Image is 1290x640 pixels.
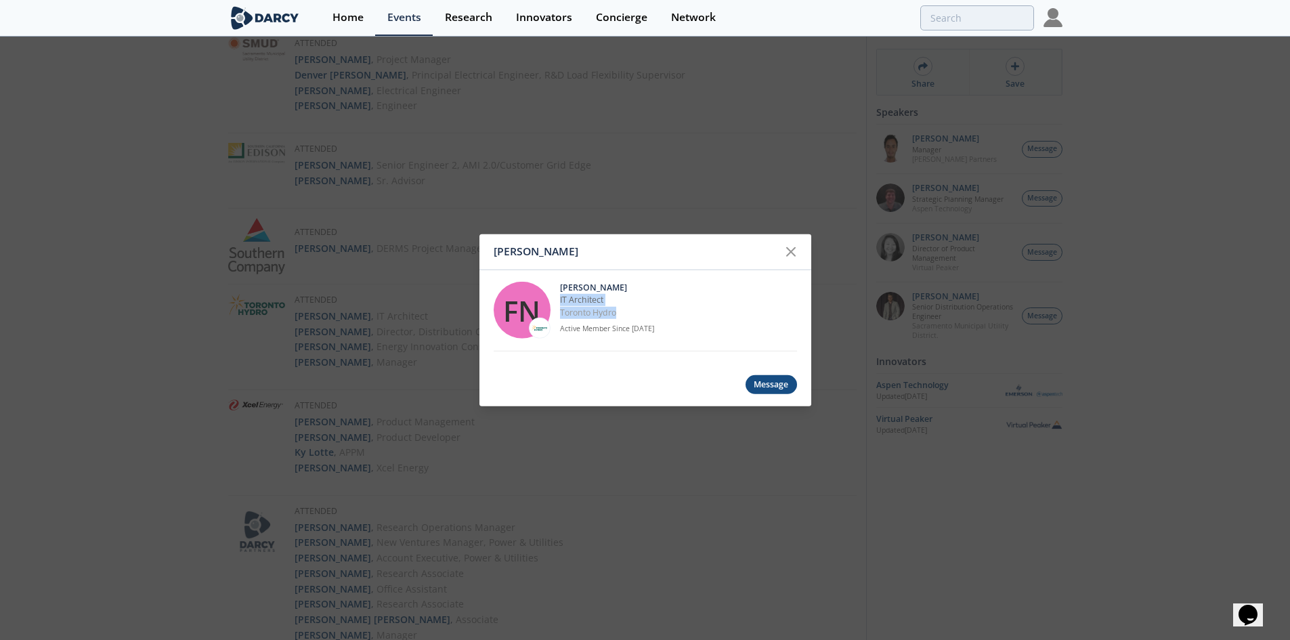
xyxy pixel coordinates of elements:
[332,12,364,23] div: Home
[596,12,647,23] div: Concierge
[445,12,492,23] div: Research
[1044,8,1062,27] img: Profile
[1233,586,1276,626] iframe: chat widget
[671,12,716,23] div: Network
[920,5,1034,30] input: Advanced Search
[560,294,797,306] p: IT Architect
[516,12,572,23] div: Innovators
[387,12,421,23] div: Events
[228,6,302,30] img: logo-wide.svg
[560,307,797,319] p: Toronto Hydro
[560,324,797,335] p: Active Member Since [DATE]
[560,282,797,294] p: [PERSON_NAME]
[494,282,551,339] div: FN
[746,375,797,394] div: Message
[532,325,547,331] img: Toronto Hydro
[494,239,779,265] div: [PERSON_NAME]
